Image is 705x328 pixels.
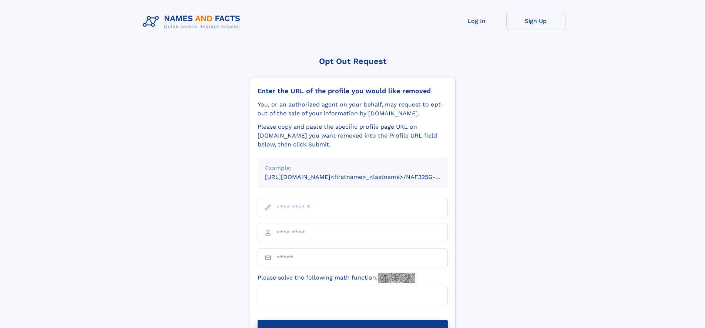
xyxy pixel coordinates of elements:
[447,12,506,30] a: Log In
[258,273,415,283] label: Please solve the following math function:
[265,173,462,180] small: [URL][DOMAIN_NAME]<firstname>_<lastname>/NAF325G-xxxxxxxx
[140,12,246,32] img: Logo Names and Facts
[258,87,448,95] div: Enter the URL of the profile you would like removed
[506,12,565,30] a: Sign Up
[258,122,448,149] div: Please copy and paste the specific profile page URL on [DOMAIN_NAME] you want removed into the Pr...
[265,164,440,173] div: Example:
[250,57,456,66] div: Opt Out Request
[258,100,448,118] div: You, or an authorized agent on your behalf, may request to opt-out of the sale of your informatio...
